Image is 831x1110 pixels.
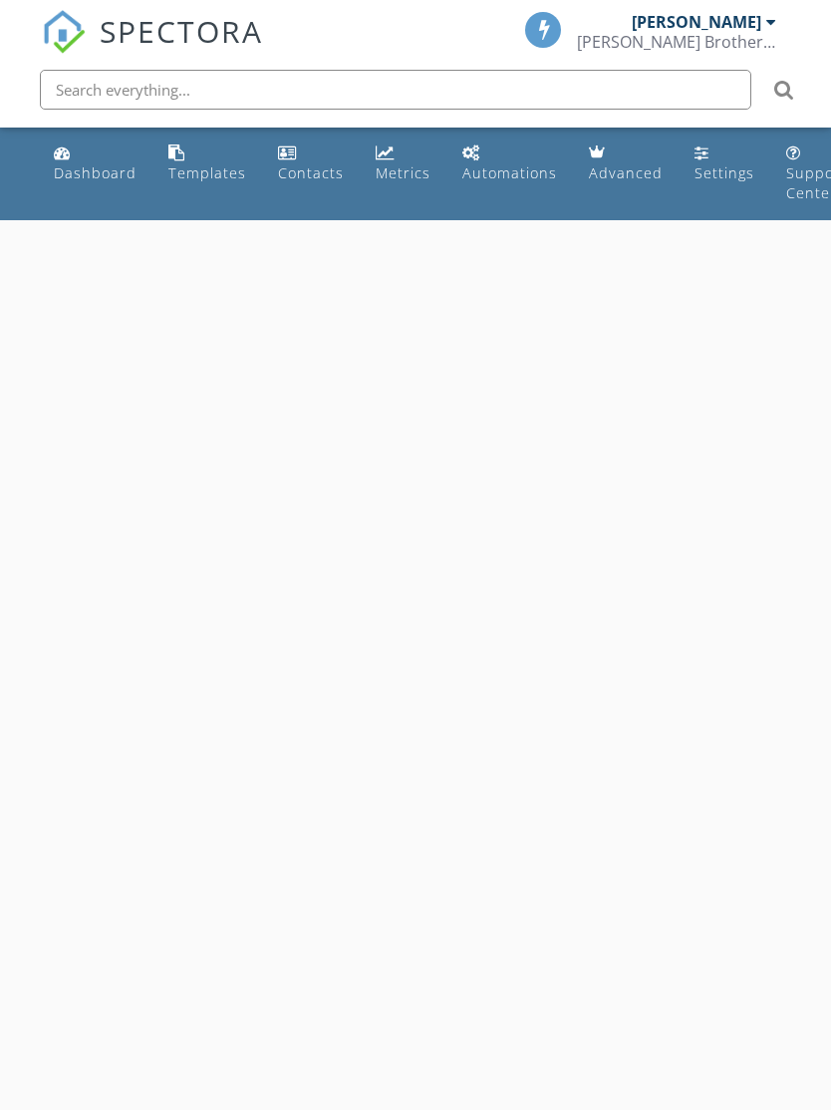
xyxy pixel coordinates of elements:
div: Kistler Brothers Home Inspection Inc. [577,32,776,52]
a: Automations (Basic) [454,136,565,192]
div: Metrics [376,163,430,182]
a: Dashboard [46,136,144,192]
a: Contacts [270,136,352,192]
div: Contacts [278,163,344,182]
input: Search everything... [40,70,751,110]
div: Automations [462,163,557,182]
a: Settings [687,136,762,192]
div: Dashboard [54,163,137,182]
img: The Best Home Inspection Software - Spectora [42,10,86,54]
div: Templates [168,163,246,182]
div: [PERSON_NAME] [632,12,761,32]
div: Advanced [589,163,663,182]
a: Metrics [368,136,438,192]
span: SPECTORA [100,10,263,52]
a: Templates [160,136,254,192]
a: SPECTORA [42,27,263,69]
a: Advanced [581,136,671,192]
div: Settings [694,163,754,182]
